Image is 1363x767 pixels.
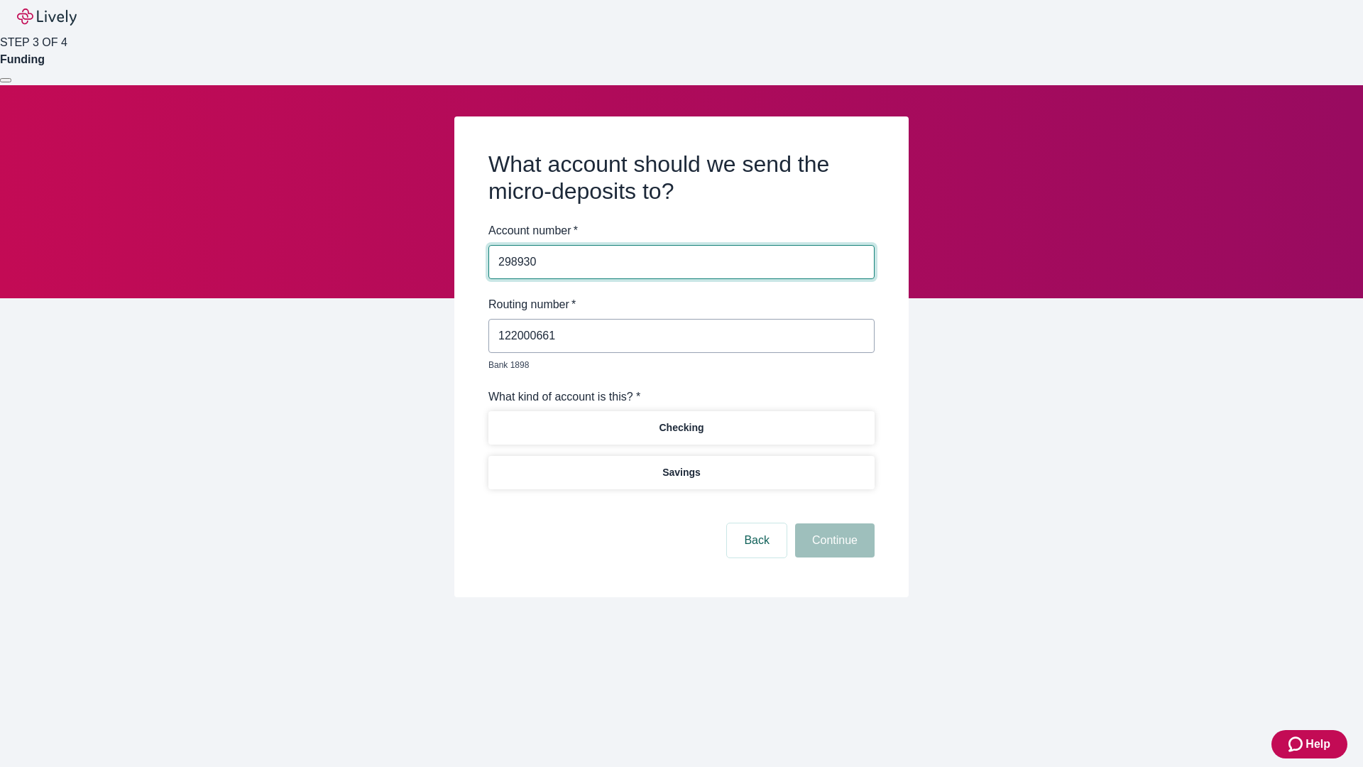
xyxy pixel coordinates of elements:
svg: Zendesk support icon [1288,736,1305,753]
span: Help [1305,736,1330,753]
p: Savings [662,465,701,480]
label: Routing number [488,296,576,313]
button: Back [727,523,787,557]
img: Lively [17,9,77,26]
button: Savings [488,456,875,489]
button: Checking [488,411,875,445]
p: Bank 1898 [488,359,865,371]
label: What kind of account is this? * [488,388,640,406]
button: Zendesk support iconHelp [1271,730,1347,758]
label: Account number [488,222,578,239]
p: Checking [659,420,704,435]
h2: What account should we send the micro-deposits to? [488,151,875,205]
